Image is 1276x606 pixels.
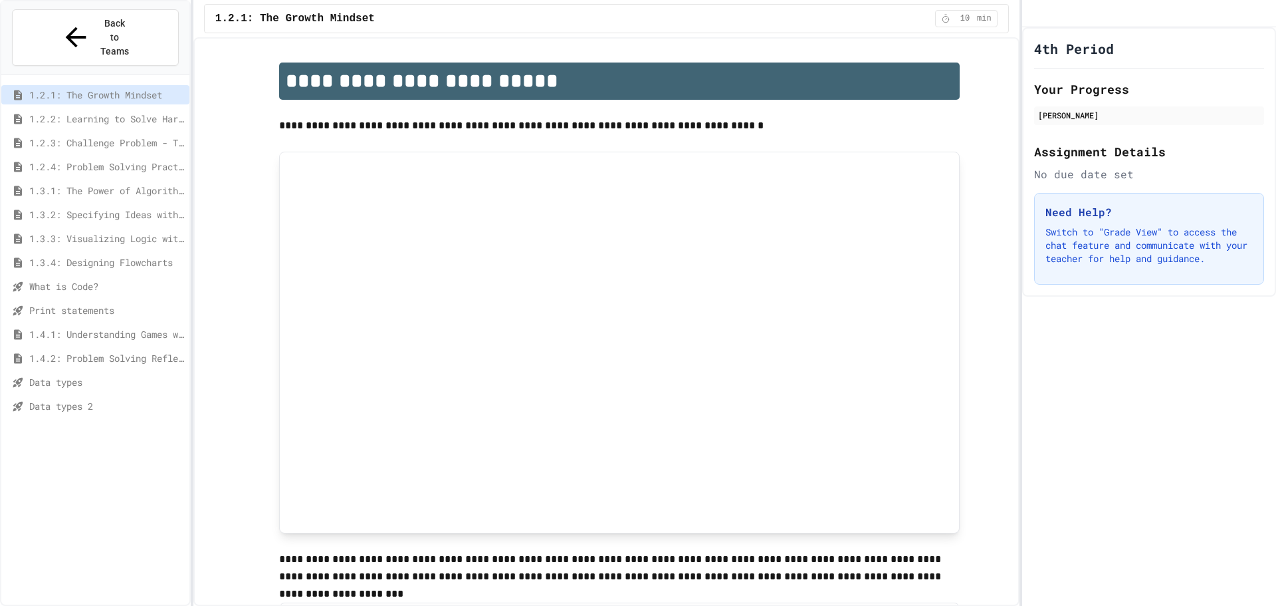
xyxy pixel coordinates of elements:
span: Print statements [29,303,184,317]
span: 1.3.1: The Power of Algorithms [29,184,184,198]
button: Back to Teams [12,9,179,66]
span: 1.4.2: Problem Solving Reflection [29,351,184,365]
span: 1.2.1: The Growth Mindset [215,11,375,27]
span: What is Code? [29,279,184,293]
span: Back to Teams [99,17,130,59]
span: 1.3.2: Specifying Ideas with Pseudocode [29,208,184,222]
span: 10 [954,13,976,24]
span: Data types [29,375,184,389]
h3: Need Help? [1045,204,1253,220]
span: 1.3.3: Visualizing Logic with Flowcharts [29,231,184,245]
span: 1.3.4: Designing Flowcharts [29,255,184,269]
span: 1.2.1: The Growth Mindset [29,88,184,102]
span: Data types 2 [29,399,184,413]
h2: Your Progress [1034,80,1264,98]
div: [PERSON_NAME] [1038,109,1260,121]
div: No due date set [1034,166,1264,182]
span: 1.2.2: Learning to Solve Hard Problems [29,112,184,126]
span: min [977,13,992,24]
span: 1.4.1: Understanding Games with Flowcharts [29,327,184,341]
h2: Assignment Details [1034,142,1264,161]
p: Switch to "Grade View" to access the chat feature and communicate with your teacher for help and ... [1045,226,1253,265]
span: 1.2.4: Problem Solving Practice [29,160,184,174]
h1: 4th Period [1034,39,1114,58]
span: 1.2.3: Challenge Problem - The Bridge [29,136,184,150]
